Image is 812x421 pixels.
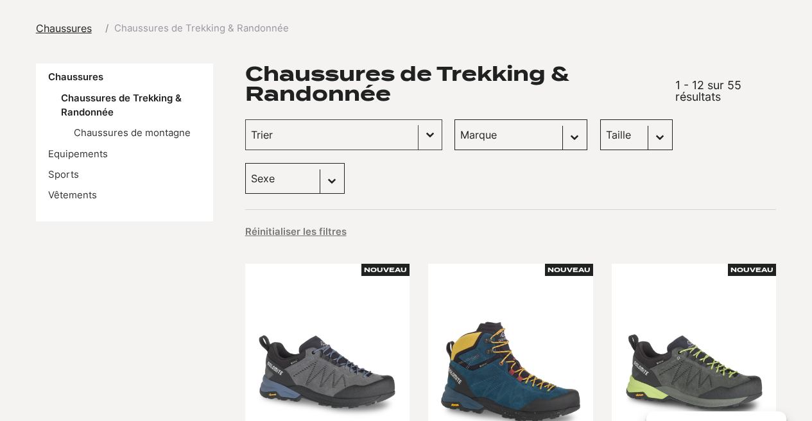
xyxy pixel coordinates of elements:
[48,169,79,180] a: Sports
[48,71,103,83] a: Chaussures
[36,21,289,36] nav: breadcrumbs
[61,92,182,118] a: Chaussures de Trekking & Randonnée
[74,127,191,139] a: Chaussures de montagne
[245,64,663,103] h1: Chaussures de Trekking & Randonnée
[36,21,99,36] a: Chaussures
[419,120,442,150] button: Basculer la liste
[48,148,108,160] a: Equipements
[251,126,413,143] input: Trier
[114,21,289,35] span: Chaussures de Trekking & Randonnée
[48,189,97,201] a: Vêtements
[36,22,92,35] span: Chaussures
[675,78,741,103] span: 1 - 12 sur 55 résultats
[245,225,347,238] button: Réinitialiser les filtres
